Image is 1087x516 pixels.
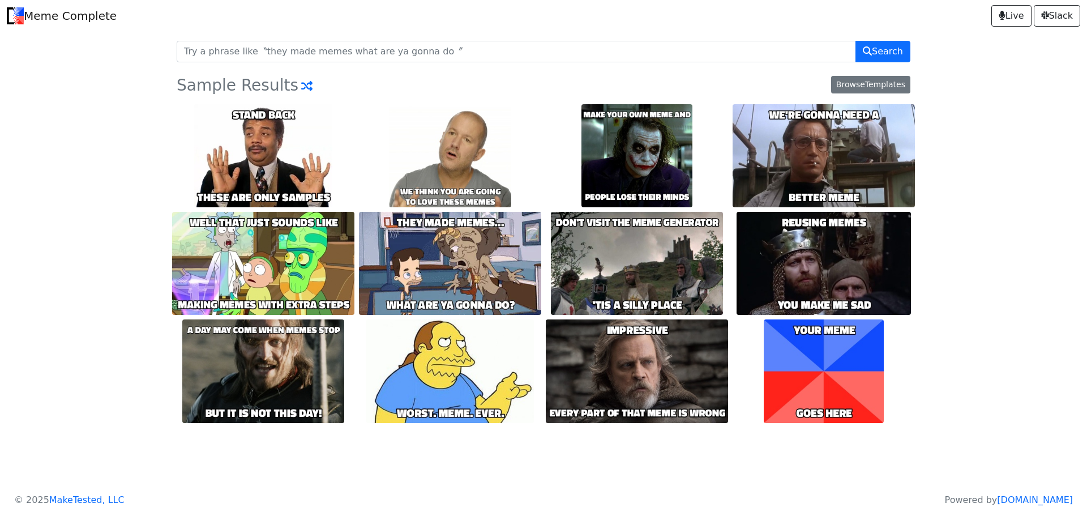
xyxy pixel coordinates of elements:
img: people_lose_their_minds.jpg [581,104,693,207]
img: making_memes_with_extra_steps.jpg [172,212,354,315]
a: Slack [1034,5,1080,27]
span: Slack [1041,9,1073,23]
img: but_it_is_not_this_day!.jpg [182,319,344,423]
a: Live [991,5,1032,27]
span: Live [999,9,1024,23]
a: MakeTested, LLC [49,494,125,505]
a: BrowseTemplates [831,76,910,93]
img: what_are_ya_gonna_do~q.webp [359,212,541,315]
img: these_are_only_samples.jpg [194,104,332,207]
button: Search [855,41,910,62]
h3: Sample Results [177,76,339,95]
img: worst._meme._ever..jpg [366,319,534,423]
img: Meme Complete [7,7,24,24]
img: we_think_you_are_going_to_love_these_memes.jpg [389,104,511,207]
span: Search [863,45,903,58]
img: goes_here.jpg [764,319,884,423]
p: Powered by [945,493,1073,507]
input: Try a phrase like〝they made memes what are ya gonna do〞 [177,41,856,62]
p: © 2025 [14,493,125,507]
img: 'tis_a_silly_place.jpg [551,212,724,315]
img: you_make_me_sad.jpg [737,212,911,315]
img: better_meme.jpg [733,104,915,207]
span: Browse [836,80,865,89]
a: [DOMAIN_NAME] [997,494,1073,505]
img: every_part_of_that_meme_is_wrong.jpg [546,319,728,423]
a: Meme Complete [7,5,117,27]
